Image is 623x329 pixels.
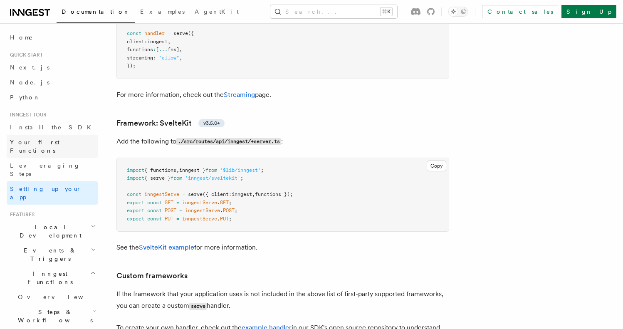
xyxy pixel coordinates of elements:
[153,55,156,61] span: :
[10,186,82,200] span: Setting up your app
[10,79,49,86] span: Node.js
[229,216,232,222] span: ;
[176,138,281,145] code: ./src/routes/api/inngest/+server.ts
[190,2,244,22] a: AgentKit
[10,162,80,177] span: Leveraging Steps
[127,39,144,45] span: client
[205,167,217,173] span: from
[220,167,261,173] span: '$lib/inngest'
[179,208,182,213] span: =
[116,242,449,253] p: See the for more information.
[140,8,185,15] span: Examples
[179,167,205,173] span: inngest }
[448,7,468,17] button: Toggle dark mode
[127,63,136,69] span: });
[165,216,173,222] span: PUT
[116,117,225,129] a: Framework: SvelteKitv3.5.0+
[220,200,229,205] span: GET
[7,135,98,158] a: Your first Functions
[147,216,162,222] span: const
[7,60,98,75] a: Next.js
[10,94,40,101] span: Python
[10,139,59,154] span: Your first Functions
[7,120,98,135] a: Install the SDK
[240,175,243,181] span: ;
[116,136,449,148] p: Add the following to :
[144,30,165,36] span: handler
[7,181,98,205] a: Setting up your app
[381,7,392,16] kbd: ⌘K
[127,167,144,173] span: import
[10,33,33,42] span: Home
[7,211,35,218] span: Features
[147,39,168,45] span: inngest
[135,2,190,22] a: Examples
[144,39,147,45] span: :
[7,158,98,181] a: Leveraging Steps
[127,208,144,213] span: export
[159,55,179,61] span: "allow"
[229,191,232,197] span: :
[182,216,217,222] span: inngestServe
[15,308,93,324] span: Steps & Workflows
[179,55,182,61] span: ,
[182,191,185,197] span: =
[261,167,264,173] span: ;
[144,175,171,181] span: { serve }
[176,167,179,173] span: ,
[235,208,237,213] span: ;
[153,47,156,52] span: :
[116,89,449,101] p: For more information, check out the page.
[10,64,49,71] span: Next.js
[7,270,90,286] span: Inngest Functions
[127,30,141,36] span: const
[156,47,159,52] span: [
[168,47,179,52] span: fns]
[139,243,194,251] a: SvelteKit example
[62,8,130,15] span: Documentation
[15,304,98,328] button: Steps & Workflows
[185,208,220,213] span: inngestServe
[127,200,144,205] span: export
[252,191,255,197] span: ,
[173,30,188,36] span: serve
[7,111,47,118] span: Inngest tour
[116,270,188,282] a: Custom frameworks
[7,90,98,105] a: Python
[188,30,194,36] span: ({
[7,266,98,289] button: Inngest Functions
[217,216,220,222] span: .
[15,289,98,304] a: Overview
[168,30,171,36] span: =
[232,191,252,197] span: inngest
[168,39,171,45] span: ,
[229,200,232,205] span: ;
[427,161,446,171] button: Copy
[176,216,179,222] span: =
[165,200,173,205] span: GET
[144,191,179,197] span: inngestServe
[7,30,98,45] a: Home
[147,208,162,213] span: const
[561,5,616,18] a: Sign Up
[223,208,235,213] span: POST
[203,120,220,126] span: v3.5.0+
[195,8,239,15] span: AgentKit
[10,124,96,131] span: Install the SDK
[144,167,176,173] span: { functions
[203,191,229,197] span: ({ client
[7,243,98,266] button: Events & Triggers
[189,303,207,310] code: serve
[165,208,176,213] span: POST
[7,246,91,263] span: Events & Triggers
[255,191,293,197] span: functions });
[179,47,182,52] span: ,
[185,175,240,181] span: 'inngest/sveltekit'
[57,2,135,23] a: Documentation
[147,200,162,205] span: const
[224,91,255,99] a: Streaming
[217,200,220,205] span: .
[116,288,449,312] p: If the framework that your application uses is not included in the above list of first-party supp...
[220,208,223,213] span: .
[127,191,141,197] span: const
